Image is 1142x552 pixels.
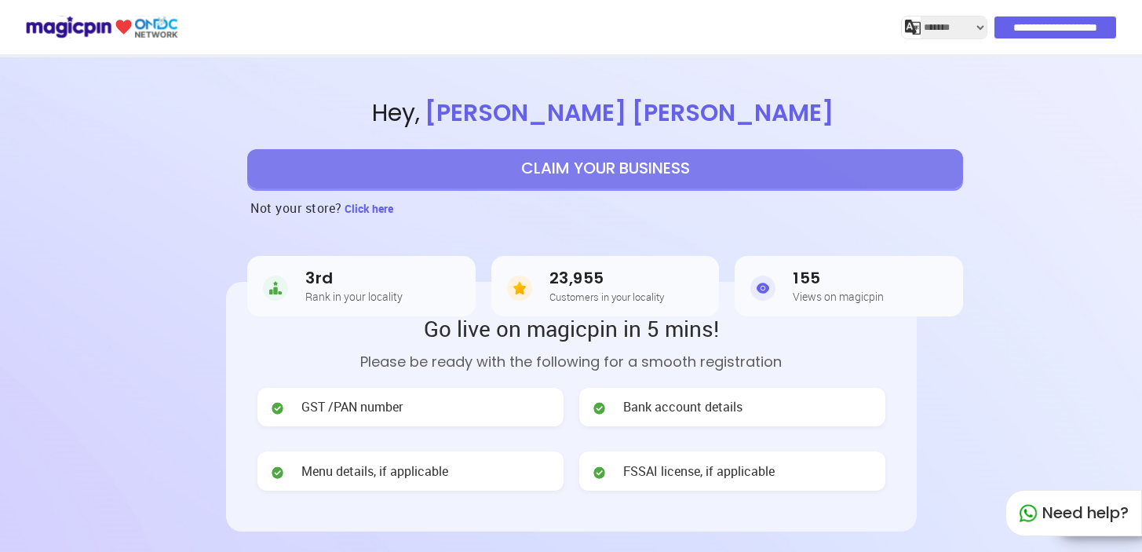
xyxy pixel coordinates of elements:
img: j2MGCQAAAABJRU5ErkJggg== [905,20,921,35]
span: Click here [345,201,393,216]
img: Views [750,272,775,304]
img: Customers [507,272,532,304]
p: Please be ready with the following for a smooth registration [257,351,885,372]
img: whatapp_green.7240e66a.svg [1019,504,1038,523]
img: check [270,400,286,416]
h3: 3rd [305,269,403,287]
span: Menu details, if applicable [301,462,448,481]
span: Hey , [68,97,1142,130]
img: check [592,400,607,416]
span: FSSAI license, if applicable [623,462,775,481]
img: check [592,465,607,481]
h5: Rank in your locality [305,291,403,302]
button: CLAIM YOUR BUSINESS [247,149,963,188]
div: Need help? [1005,490,1142,536]
img: ondc-logo-new-small.8a59708e.svg [25,13,178,41]
span: Bank account details [623,398,742,416]
span: GST /PAN number [301,398,403,416]
h2: Go live on magicpin in 5 mins! [257,313,885,343]
h5: Views on magicpin [793,291,884,302]
img: check [270,465,286,481]
h3: 23,955 [549,269,664,287]
img: Rank [263,272,288,304]
h3: 155 [793,269,884,287]
h5: Customers in your locality [549,291,664,302]
span: [PERSON_NAME] [PERSON_NAME] [420,96,838,130]
h3: Not your store? [250,188,342,228]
